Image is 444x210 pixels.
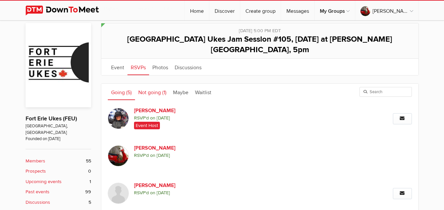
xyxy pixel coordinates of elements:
[134,122,160,129] span: Event Host
[108,145,129,166] img: Brenda M
[281,1,314,20] a: Messages
[26,168,91,175] a: Prospects 0
[209,1,240,20] a: Discover
[108,84,135,100] a: Going (5)
[26,115,77,122] a: Fort Erie Ukes (FEU)
[171,59,205,75] a: Discussions
[26,178,91,185] a: Upcoming events 1
[108,59,127,75] a: Event
[88,168,91,175] span: 0
[26,157,45,165] b: Members
[26,136,91,142] span: Founded on [DATE]
[26,6,109,15] img: DownToMeet
[26,199,91,206] a: Discussions 5
[108,23,412,34] div: [DATE] 5:00 PM EDT
[134,115,321,122] span: RSVP'd on
[26,168,46,175] b: Prospects
[26,188,49,196] b: Past events
[134,189,321,197] span: RSVP'd on
[127,34,392,54] span: [GEOGRAPHIC_DATA] Ukes Jam Session #105, [DATE] at [PERSON_NAME][GEOGRAPHIC_DATA], 5pm
[26,123,91,136] span: [GEOGRAPHIC_DATA], [GEOGRAPHIC_DATA]
[157,153,170,158] i: [DATE]
[88,199,91,206] span: 5
[26,178,62,185] b: Upcoming events
[157,115,170,121] i: [DATE]
[26,199,50,206] b: Discussions
[85,188,91,196] span: 99
[134,144,246,152] a: [PERSON_NAME]
[126,89,132,96] span: (5)
[135,84,170,100] a: Not going (1)
[162,89,166,96] span: (1)
[26,188,91,196] a: Past events 99
[26,157,91,165] a: Members 55
[355,1,418,20] a: [PERSON_NAME]
[108,108,129,129] img: Elaine
[149,59,171,75] a: Photos
[89,178,91,185] span: 1
[185,1,209,20] a: Home
[26,23,91,108] img: Fort Erie Ukes (FEU)
[86,157,91,165] span: 55
[134,152,321,159] span: RSVP'd on
[315,1,355,20] a: My Groups
[108,183,129,204] img: Marsha Hildebrand
[134,107,246,115] a: [PERSON_NAME]
[240,1,281,20] a: Create group
[170,84,192,100] a: Maybe
[359,87,412,97] input: Search
[127,59,149,75] a: RSVPs
[157,190,170,196] i: [DATE]
[192,84,215,100] a: Waitlist
[134,181,246,189] a: [PERSON_NAME]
